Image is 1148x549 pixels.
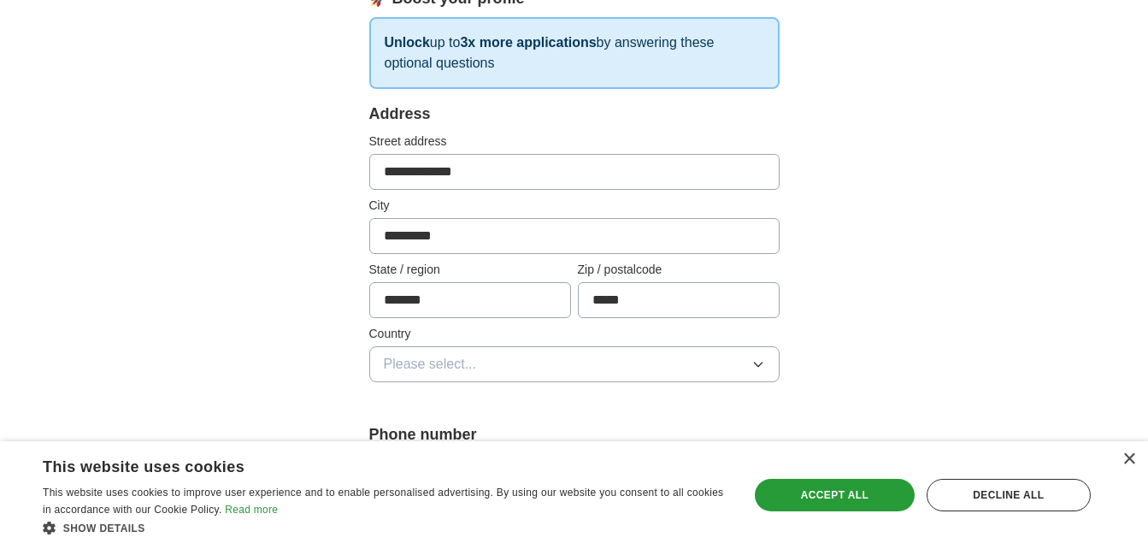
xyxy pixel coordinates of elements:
[369,423,780,446] label: Phone number
[384,354,477,375] span: Please select...
[369,346,780,382] button: Please select...
[369,325,780,343] label: Country
[43,452,685,477] div: This website uses cookies
[460,35,596,50] strong: 3x more applications
[225,504,278,516] a: Read more, opens a new window
[43,487,723,516] span: This website uses cookies to improve user experience and to enable personalised advertising. By u...
[578,261,780,279] label: Zip / postalcode
[1122,453,1135,466] div: Close
[385,35,430,50] strong: Unlock
[43,519,727,536] div: Show details
[927,479,1091,511] div: Decline all
[63,522,145,534] span: Show details
[369,103,780,126] div: Address
[369,197,780,215] label: City
[755,479,915,511] div: Accept all
[369,17,780,89] p: up to by answering these optional questions
[369,133,780,151] label: Street address
[369,261,571,279] label: State / region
